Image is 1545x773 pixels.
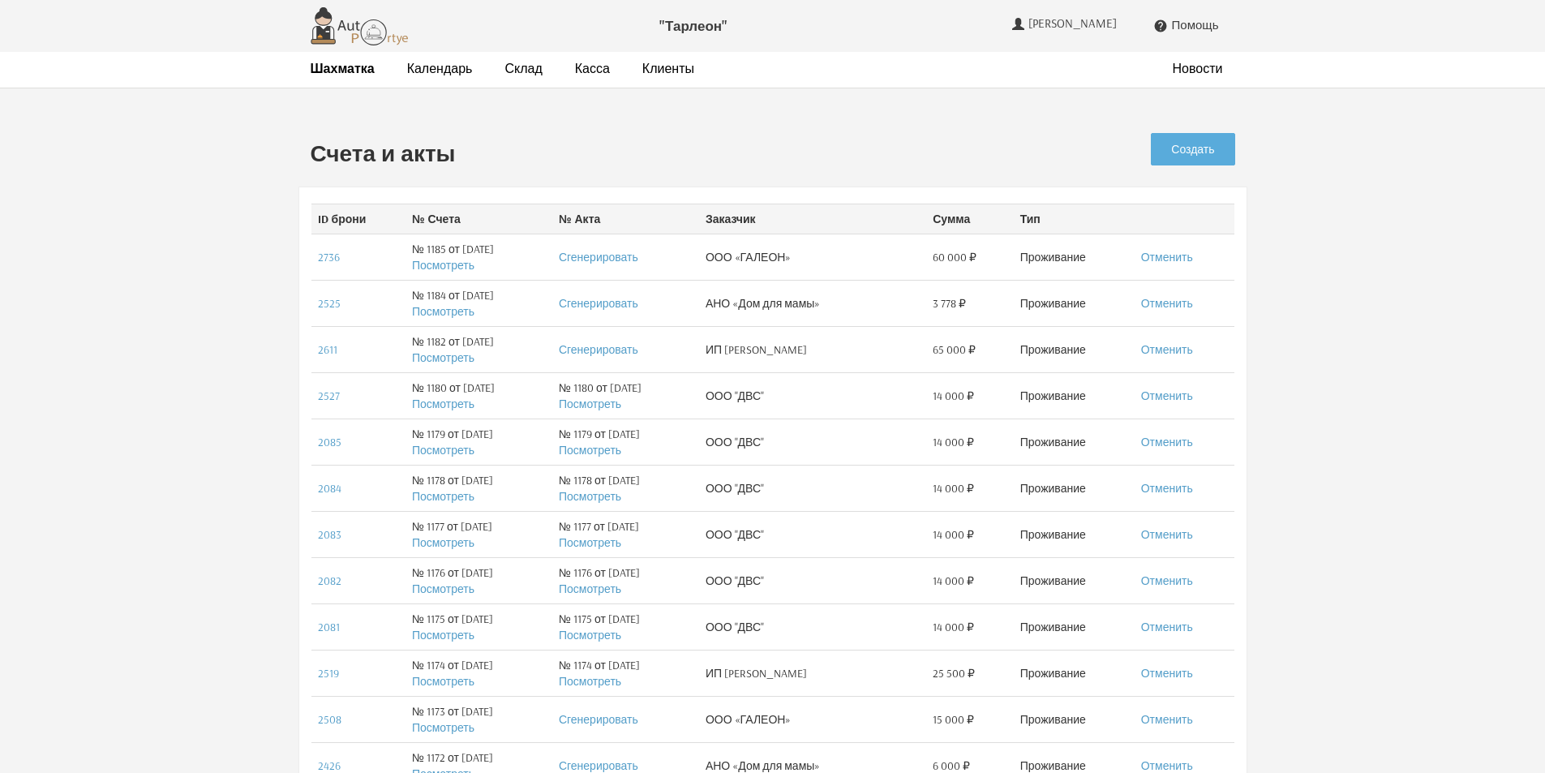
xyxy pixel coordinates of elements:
a: Новости [1173,60,1223,77]
span: 60 000 ₽ [933,249,976,265]
a: 2519 [318,666,339,681]
span: 14 000 ₽ [933,388,974,404]
td: ИП [PERSON_NAME] [699,326,926,372]
th: № Акта [552,204,699,234]
td: № 1178 от [DATE] [552,465,699,511]
a: 2527 [318,389,340,403]
span: [PERSON_NAME] [1028,16,1121,31]
td: Проживание [1014,372,1135,419]
td: № 1185 от [DATE] [406,234,552,280]
a: Отменить [1141,296,1193,311]
a: Посмотреть [559,535,621,550]
a: Отменить [1141,250,1193,264]
th: ID брони [311,204,406,234]
a: Посмотреть [412,535,474,550]
a: Посмотреть [559,628,621,642]
td: № 1178 от [DATE] [406,465,552,511]
a: Отменить [1141,481,1193,496]
td: № 1179 от [DATE] [406,419,552,465]
td: Проживание [1014,696,1135,742]
a: 2085 [318,435,341,449]
a: Отменить [1141,573,1193,588]
a: Посмотреть [412,674,474,689]
h2: Счета и акты [311,141,998,166]
a: Отменить [1141,620,1193,634]
td: ООО "ДВС" [699,557,926,603]
a: Посмотреть [412,397,474,411]
td: Проживание [1014,419,1135,465]
a: 2611 [318,342,337,357]
a: Отменить [1141,527,1193,542]
a: Касса [575,60,610,77]
a: Посмотреть [559,397,621,411]
td: ООО "ДВС" [699,603,926,650]
a: 2426 [318,758,341,773]
span: 14 000 ₽ [933,480,974,496]
span: 14 000 ₽ [933,526,974,543]
a: 2508 [318,712,341,727]
a: Посмотреть [412,350,474,365]
a: Посмотреть [412,258,474,273]
a: Склад [504,60,542,77]
a: Отменить [1141,342,1193,357]
th: № Счета [406,204,552,234]
a: Посмотреть [412,443,474,457]
a: Сгенерировать [559,296,638,311]
td: № 1179 от [DATE] [552,419,699,465]
td: № 1180 от [DATE] [406,372,552,419]
td: ООО «ГАЛЕОН» [699,696,926,742]
td: № 1182 от [DATE] [406,326,552,372]
span: 65 000 ₽ [933,341,976,358]
a: Посмотреть [412,720,474,735]
td: АНО «Дом для мамы» [699,280,926,326]
a: 2736 [318,250,340,264]
a: Календарь [407,60,473,77]
a: 2525 [318,296,341,311]
a: Сгенерировать [559,758,638,773]
a: Отменить [1141,758,1193,773]
th: Тип [1014,204,1135,234]
td: ООО "ДВС" [699,511,926,557]
a: Сгенерировать [559,712,638,727]
th: Сумма [926,204,1013,234]
a: Посмотреть [559,582,621,596]
td: ООО "ДВС" [699,465,926,511]
td: № 1174 от [DATE] [552,650,699,696]
td: ООО «ГАЛЕОН» [699,234,926,280]
td: Проживание [1014,511,1135,557]
a: 2081 [318,620,340,634]
td: № 1175 от [DATE] [406,603,552,650]
span: 25 500 ₽ [933,665,975,681]
td: Проживание [1014,557,1135,603]
td: ООО "ДВС" [699,419,926,465]
i:  [1153,19,1168,33]
a: Сгенерировать [559,342,638,357]
td: Проживание [1014,650,1135,696]
td: Проживание [1014,234,1135,280]
td: Проживание [1014,280,1135,326]
a: Клиенты [642,60,694,77]
td: № 1180 от [DATE] [552,372,699,419]
a: Посмотреть [412,489,474,504]
a: Отменить [1141,712,1193,727]
a: 2084 [318,481,341,496]
span: 14 000 ₽ [933,573,974,589]
td: № 1173 от [DATE] [406,696,552,742]
td: № 1175 от [DATE] [552,603,699,650]
td: № 1176 от [DATE] [552,557,699,603]
a: Шахматка [311,60,375,77]
td: Проживание [1014,603,1135,650]
td: № 1177 от [DATE] [406,511,552,557]
a: 2083 [318,527,341,542]
a: Создать [1151,133,1234,165]
a: Отменить [1141,666,1193,681]
a: Посмотреть [559,674,621,689]
a: Посмотреть [559,443,621,457]
td: Проживание [1014,465,1135,511]
a: Посмотреть [412,628,474,642]
td: ООО "ДВС" [699,372,926,419]
a: Посмотреть [412,304,474,319]
a: Посмотреть [559,489,621,504]
a: 2082 [318,573,341,588]
th: Заказчик [699,204,926,234]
